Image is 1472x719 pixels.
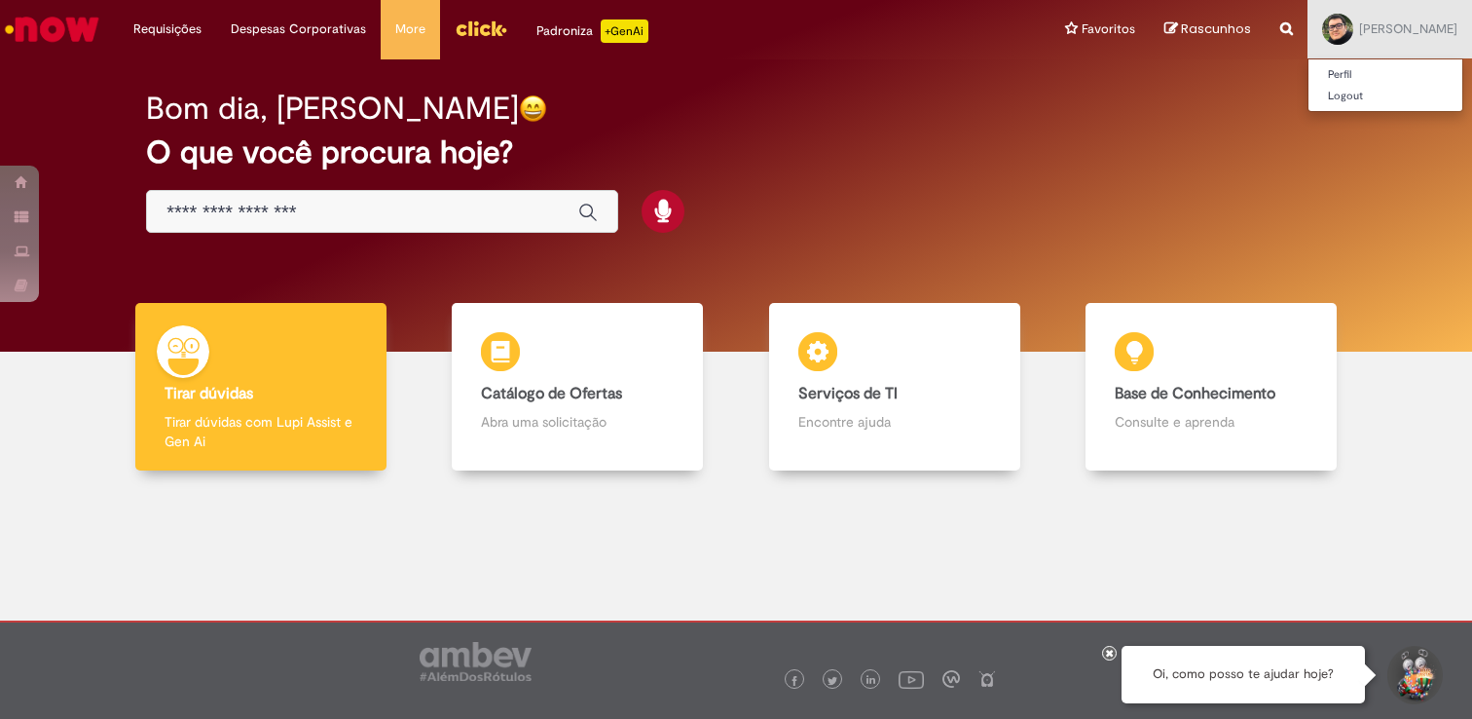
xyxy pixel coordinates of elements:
span: Despesas Corporativas [231,19,366,39]
img: logo_footer_youtube.png [899,666,924,692]
img: logo_footer_workplace.png [942,670,960,688]
p: +GenAi [601,19,648,43]
a: Perfil [1308,64,1462,86]
img: logo_footer_facebook.png [790,676,799,686]
a: Base de Conhecimento Consulte e aprenda [1053,303,1371,472]
h2: Bom dia, [PERSON_NAME] [146,92,519,126]
p: Tirar dúvidas com Lupi Assist e Gen Ai [165,412,357,451]
b: Serviços de TI [798,384,898,403]
button: Iniciar Conversa de Suporte [1384,646,1443,704]
a: Tirar dúvidas Tirar dúvidas com Lupi Assist e Gen Ai [102,303,420,472]
div: Padroniza [536,19,648,43]
a: Catálogo de Ofertas Abra uma solicitação [420,303,737,472]
span: More [395,19,425,39]
img: click_logo_yellow_360x200.png [455,14,507,43]
span: Rascunhos [1181,19,1251,38]
h2: O que você procura hoje? [146,135,1326,170]
div: Oi, como posso te ajudar hoje? [1122,646,1365,703]
span: Requisições [133,19,202,39]
span: [PERSON_NAME] [1359,20,1457,37]
img: ServiceNow [2,10,102,49]
p: Abra uma solicitação [481,412,674,432]
img: logo_footer_naosei.png [978,670,996,688]
img: logo_footer_linkedin.png [866,675,876,687]
a: Rascunhos [1164,20,1251,39]
img: logo_footer_twitter.png [828,676,837,686]
img: logo_footer_ambev_rotulo_gray.png [420,642,532,681]
p: Consulte e aprenda [1115,412,1307,432]
b: Base de Conhecimento [1115,384,1275,403]
img: happy-face.png [519,95,547,123]
b: Tirar dúvidas [165,384,253,403]
p: Encontre ajuda [798,412,991,432]
b: Catálogo de Ofertas [481,384,622,403]
a: Serviços de TI Encontre ajuda [736,303,1053,472]
a: Logout [1308,86,1462,107]
span: Favoritos [1082,19,1135,39]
